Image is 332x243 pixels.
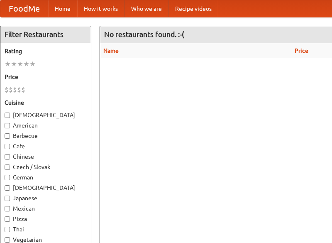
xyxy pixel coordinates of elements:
h5: Rating [5,47,87,55]
label: Barbecue [5,132,87,140]
label: Japanese [5,194,87,202]
li: $ [5,85,9,94]
label: [DEMOGRAPHIC_DATA] [5,111,87,119]
li: ★ [11,59,17,69]
li: ★ [5,59,11,69]
li: ★ [29,59,36,69]
input: Chinese [5,154,10,160]
li: $ [17,85,21,94]
label: Czech / Slovak [5,163,87,171]
input: Cafe [5,144,10,149]
a: Recipe videos [168,0,218,17]
input: Japanese [5,196,10,201]
ng-pluralize: No restaurants found. :-( [104,30,184,38]
label: American [5,121,87,130]
label: Mexican [5,204,87,213]
input: Pizza [5,216,10,222]
input: German [5,175,10,180]
input: Vegetarian [5,237,10,243]
h5: Price [5,73,87,81]
input: Barbecue [5,133,10,139]
input: [DEMOGRAPHIC_DATA] [5,113,10,118]
label: Cafe [5,142,87,150]
label: Pizza [5,215,87,223]
a: FoodMe [0,0,48,17]
input: Mexican [5,206,10,211]
a: How it works [77,0,124,17]
label: German [5,173,87,182]
a: Home [48,0,77,17]
input: Thai [5,227,10,232]
a: Price [295,47,308,54]
li: $ [21,85,25,94]
li: ★ [23,59,29,69]
input: American [5,123,10,128]
label: Chinese [5,152,87,161]
label: Thai [5,225,87,233]
label: [DEMOGRAPHIC_DATA] [5,184,87,192]
a: Name [103,47,119,54]
input: [DEMOGRAPHIC_DATA] [5,185,10,191]
li: $ [9,85,13,94]
li: ★ [17,59,23,69]
li: $ [13,85,17,94]
h4: Filter Restaurants [0,26,91,43]
a: Who we are [124,0,168,17]
h5: Cuisine [5,98,87,107]
input: Czech / Slovak [5,164,10,170]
